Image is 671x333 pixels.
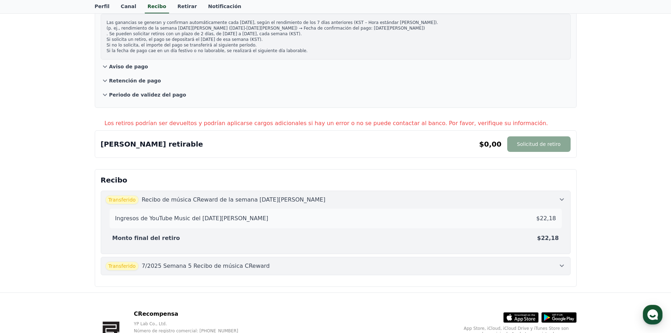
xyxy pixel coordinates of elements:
[101,140,203,148] font: [PERSON_NAME] retirable
[121,4,136,9] font: Canal
[112,235,180,241] font: Monto final del retiro
[517,141,561,147] font: Solicitud de retiro
[142,263,270,269] font: 7/2025 Semana 5 Recibo de música CReward
[107,43,257,48] font: Si no lo solicita, el importe del pago se transferirá al siguiente período.
[134,321,167,326] font: YP Lab Co., Ltd.
[208,4,241,9] font: Notificación
[104,234,122,240] span: Settings
[101,191,571,254] button: Transferido Recibo de música CReward de la semana [DATE][PERSON_NAME] Ingresos de YouTube Music d...
[101,176,128,184] font: Recibo
[91,223,135,241] a: Settings
[107,48,308,53] font: Si la fecha de pago cae en un día festivo o no laborable, se realizará el siguiente día laborable.
[105,120,548,127] font: Los retiros podrían ser devueltos y podrían aplicarse cargos adicionales si hay un error o no se ...
[18,234,30,240] span: Home
[178,4,197,9] font: Retirar
[108,197,136,203] font: Transferido
[101,60,571,74] button: Aviso de pago
[46,223,91,241] a: Messages
[101,257,571,275] button: Transferido 7/2025 Semana 5 Recibo de música CReward
[95,4,110,9] font: Perfil
[108,263,136,269] font: Transferido
[134,310,178,317] font: CRecompensa
[107,31,302,36] font: . Se pueden solicitar retiros con un plazo de 2 días, de [DATE] a [DATE], cada semana (KST).
[109,92,186,98] font: Periodo de validez del pago
[58,234,79,240] span: Messages
[107,26,425,31] font: (p. ej., rendimiento de la semana [DATE][PERSON_NAME] ([DATE]-[DATE][PERSON_NAME]) → Fecha de con...
[107,20,438,25] font: Las ganancias se generan y confirman automáticamente cada [DATE], según el rendimiento de los 7 d...
[101,88,571,102] button: Periodo de validez del pago
[109,78,161,84] font: Retención de pago
[142,196,325,203] font: Recibo de música CReward de la semana [DATE][PERSON_NAME]
[537,235,559,241] font: $22,18
[507,136,571,152] button: Solicitud de retiro
[148,4,166,9] font: Recibo
[109,64,148,69] font: Aviso de pago
[101,74,571,88] button: Retención de pago
[2,223,46,241] a: Home
[115,215,268,222] font: Ingresos de YouTube Music del [DATE][PERSON_NAME]
[107,37,263,42] font: Si solicita un retiro, el pago se depositará el [DATE] de esa semana (KST).
[479,140,501,148] font: $0,00
[536,215,556,222] font: $22,18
